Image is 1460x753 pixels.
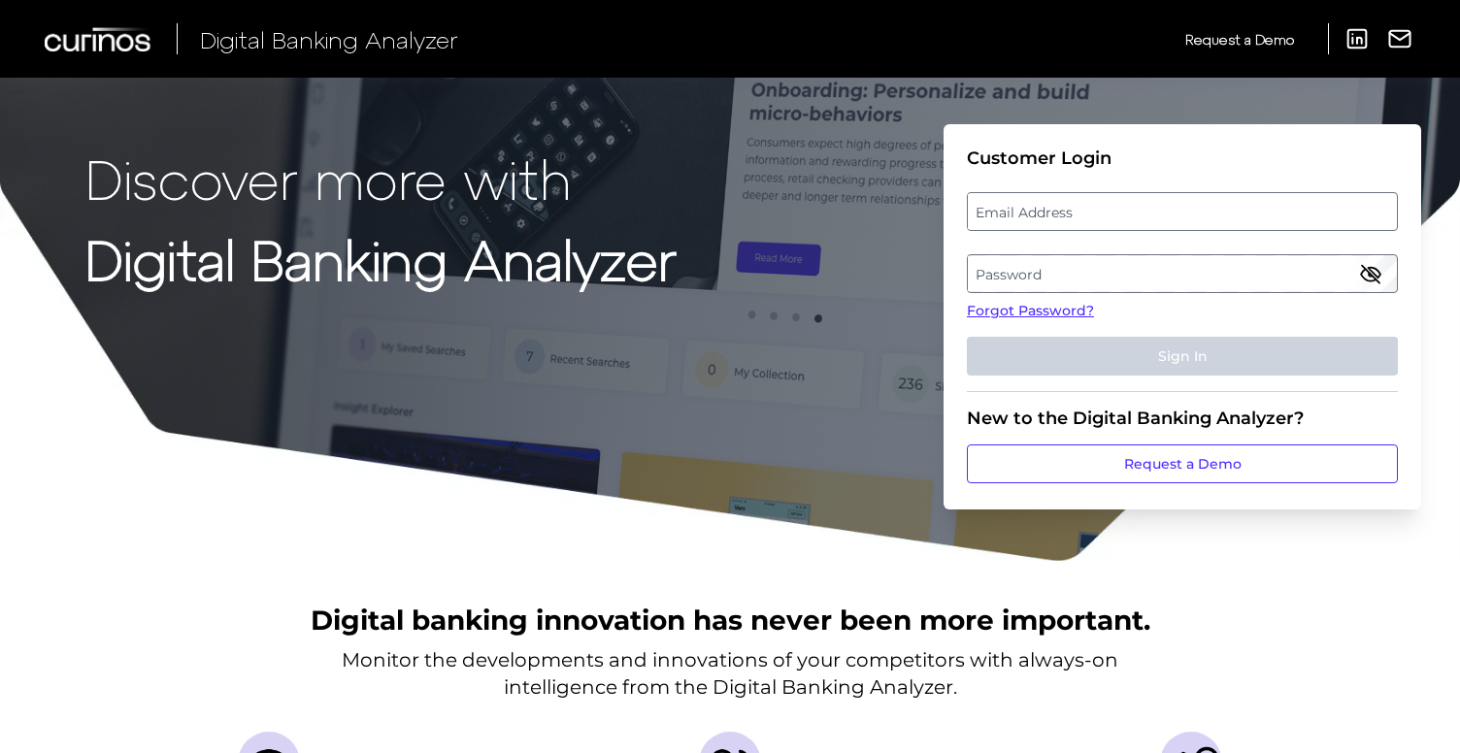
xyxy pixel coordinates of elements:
[311,602,1150,638] h2: Digital banking innovation has never been more important.
[967,301,1398,321] a: Forgot Password?
[967,444,1398,483] a: Request a Demo
[967,147,1398,169] div: Customer Login
[1185,31,1294,48] span: Request a Demo
[85,147,677,209] p: Discover more with
[967,337,1398,376] button: Sign In
[342,646,1118,701] p: Monitor the developments and innovations of your competitors with always-on intelligence from the...
[967,408,1398,429] div: New to the Digital Banking Analyzer?
[1185,23,1294,55] a: Request a Demo
[968,194,1396,229] label: Email Address
[200,25,458,53] span: Digital Banking Analyzer
[968,256,1396,291] label: Password
[45,27,153,51] img: Curinos
[85,226,677,291] strong: Digital Banking Analyzer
